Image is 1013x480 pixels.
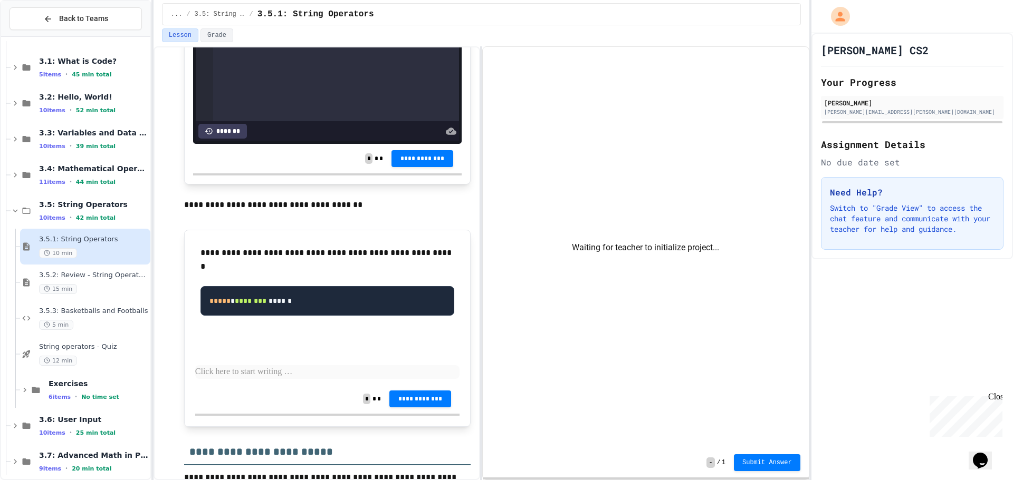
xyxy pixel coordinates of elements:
iframe: chat widget [969,438,1002,469]
span: - [706,457,714,468]
span: 3.2: Hello, World! [39,92,148,102]
span: 6 items [49,394,71,400]
span: 52 min total [76,107,116,114]
span: 45 min total [72,71,111,78]
span: 25 min total [76,429,116,436]
span: 12 min [39,356,77,366]
span: 3.3: Variables and Data Types [39,128,148,138]
span: 3.7: Advanced Math in Python [39,450,148,460]
span: 3.5.2: Review - String Operators [39,271,148,280]
span: / [186,10,190,18]
span: 39 min total [76,143,116,150]
span: • [70,428,72,437]
span: 3.5: String Operators [39,200,148,209]
span: 10 min [39,248,77,258]
span: • [75,393,77,401]
span: / [717,458,721,467]
span: No time set [81,394,119,400]
div: My Account [820,4,853,28]
span: • [70,142,72,150]
span: Back to Teams [59,13,108,24]
span: • [70,178,72,186]
p: Switch to "Grade View" to access the chat feature and communicate with your teacher for help and ... [830,203,995,234]
span: 5 min [39,320,73,330]
h2: Assignment Details [821,137,1004,152]
span: Submit Answer [742,458,792,467]
span: 11 items [39,179,65,185]
button: Submit Answer [734,454,800,471]
span: 42 min total [76,214,116,221]
button: Grade [200,28,233,42]
div: No due date set [821,156,1004,169]
span: 3.5.1: String Operators [257,8,374,21]
span: 3.5.1: String Operators [39,235,148,244]
span: 15 min [39,284,77,294]
span: • [70,213,72,222]
span: 44 min total [76,179,116,185]
span: String operators - Quiz [39,342,148,351]
span: / [250,10,253,18]
span: 3.5.3: Basketballs and Footballs [39,307,148,316]
span: 20 min total [72,465,111,472]
span: 9 items [39,465,61,472]
h3: Need Help? [830,186,995,199]
span: 5 items [39,71,61,78]
span: 1 [722,458,725,467]
span: 10 items [39,143,65,150]
iframe: chat widget [925,392,1002,437]
button: Lesson [162,28,198,42]
span: 3.5: String Operators [195,10,245,18]
button: Back to Teams [9,7,142,30]
h1: [PERSON_NAME] CS2 [821,43,929,57]
span: • [65,464,68,473]
div: [PERSON_NAME] [824,98,1000,107]
span: 10 items [39,214,65,221]
span: • [65,70,68,79]
span: 10 items [39,429,65,436]
span: 3.6: User Input [39,415,148,424]
span: • [70,106,72,114]
span: 3.4: Mathematical Operators [39,164,148,173]
div: Waiting for teacher to initialize project... [483,47,808,448]
h2: Your Progress [821,75,1004,90]
span: 10 items [39,107,65,114]
span: ... [171,10,183,18]
span: 3.1: What is Code? [39,56,148,66]
div: [PERSON_NAME][EMAIL_ADDRESS][PERSON_NAME][DOMAIN_NAME] [824,108,1000,116]
div: Chat with us now!Close [4,4,73,67]
span: Exercises [49,379,148,388]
